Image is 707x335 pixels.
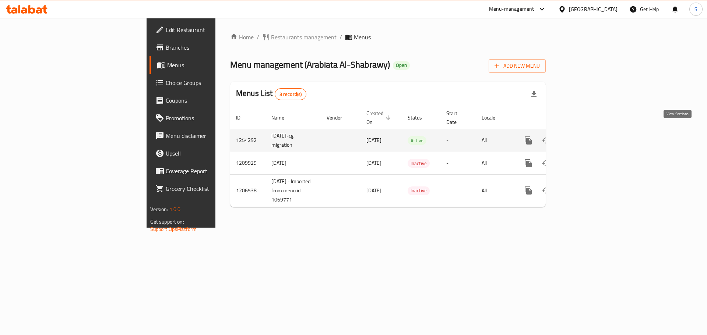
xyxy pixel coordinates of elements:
[262,33,337,42] a: Restaurants management
[525,85,543,103] div: Export file
[327,113,352,122] span: Vendor
[265,174,321,207] td: [DATE] - Imported from menu id 1069771
[150,127,265,145] a: Menu disclaimer
[495,61,540,71] span: Add New Menu
[166,184,259,193] span: Grocery Checklist
[166,96,259,105] span: Coupons
[166,114,259,122] span: Promotions
[150,39,265,56] a: Branches
[408,159,430,168] span: Inactive
[366,186,381,195] span: [DATE]
[393,62,410,68] span: Open
[166,25,259,34] span: Edit Restaurant
[150,162,265,180] a: Coverage Report
[271,33,337,42] span: Restaurants management
[275,91,306,98] span: 3 record(s)
[440,174,476,207] td: -
[446,109,467,126] span: Start Date
[230,33,546,42] nav: breadcrumb
[150,180,265,197] a: Grocery Checklist
[520,132,537,149] button: more
[236,113,250,122] span: ID
[408,136,426,145] div: Active
[150,92,265,109] a: Coupons
[230,107,596,207] table: enhanced table
[150,217,184,227] span: Get support on:
[275,88,307,100] div: Total records count
[489,59,546,73] button: Add New Menu
[476,174,514,207] td: All
[150,109,265,127] a: Promotions
[166,167,259,175] span: Coverage Report
[354,33,371,42] span: Menus
[265,152,321,174] td: [DATE]
[408,113,432,122] span: Status
[537,154,555,172] button: Change Status
[569,5,618,13] div: [GEOGRAPHIC_DATA]
[340,33,342,42] li: /
[150,21,265,39] a: Edit Restaurant
[150,204,168,214] span: Version:
[408,136,426,145] span: Active
[476,152,514,174] td: All
[520,182,537,199] button: more
[366,158,381,168] span: [DATE]
[166,78,259,87] span: Choice Groups
[167,61,259,70] span: Menus
[236,88,306,100] h2: Menus List
[393,61,410,70] div: Open
[408,186,430,195] span: Inactive
[271,113,294,122] span: Name
[514,107,596,129] th: Actions
[265,129,321,152] td: [DATE]-cg migration
[366,135,381,145] span: [DATE]
[150,74,265,92] a: Choice Groups
[166,131,259,140] span: Menu disclaimer
[230,56,390,73] span: Menu management ( Arabiata Al-Shabrawy )
[482,113,505,122] span: Locale
[537,182,555,199] button: Change Status
[476,129,514,152] td: All
[169,204,181,214] span: 1.0.0
[694,5,697,13] span: S
[166,149,259,158] span: Upsell
[150,224,197,234] a: Support.OpsPlatform
[440,152,476,174] td: -
[366,109,393,126] span: Created On
[150,145,265,162] a: Upsell
[440,129,476,152] td: -
[150,56,265,74] a: Menus
[166,43,259,52] span: Branches
[520,154,537,172] button: more
[537,132,555,149] button: Change Status
[489,5,534,14] div: Menu-management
